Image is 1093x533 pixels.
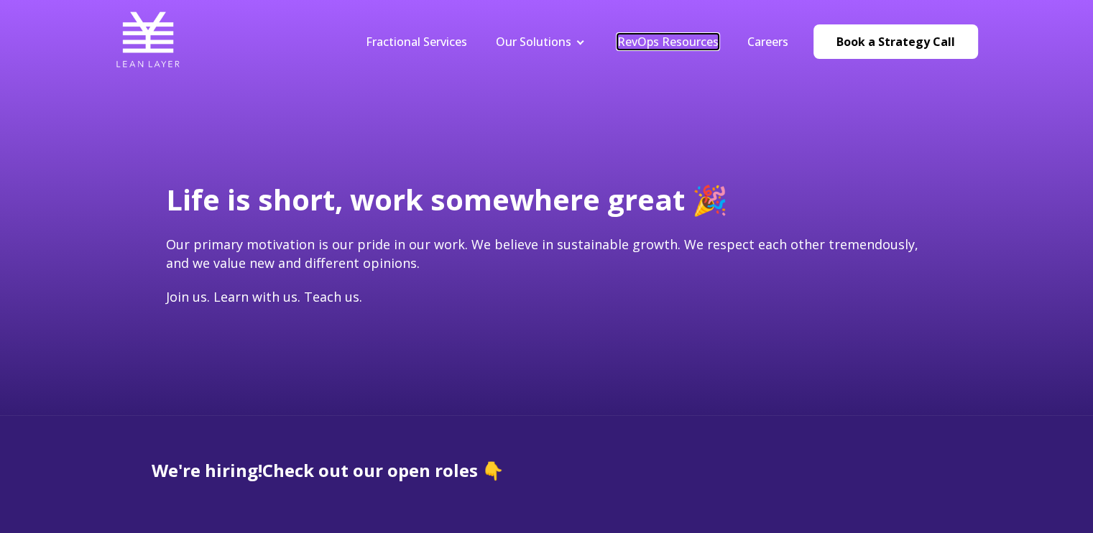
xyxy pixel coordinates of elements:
a: RevOps Resources [617,34,719,50]
a: Our Solutions [496,34,571,50]
span: Life is short, work somewhere great 🎉 [166,180,728,219]
div: Navigation Menu [351,34,803,50]
img: Lean Layer Logo [116,7,180,72]
span: We're hiring! [152,458,262,482]
a: Fractional Services [366,34,467,50]
span: Check out our open roles 👇 [262,458,504,482]
span: Join us. Learn with us. Teach us. [166,288,362,305]
span: Our primary motivation is our pride in our work. We believe in sustainable growth. We respect eac... [166,236,918,271]
a: Careers [747,34,788,50]
a: Book a Strategy Call [813,24,978,59]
